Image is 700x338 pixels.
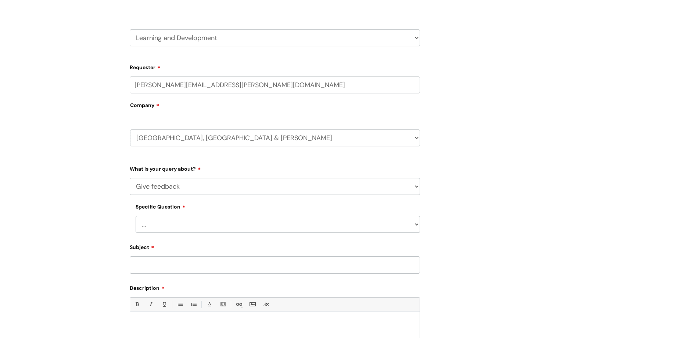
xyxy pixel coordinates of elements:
[130,62,420,71] label: Requester
[130,163,420,172] label: What is your query about?
[136,203,186,210] label: Specific Question
[130,242,420,250] label: Subject
[248,300,257,309] a: Insert Image...
[146,300,155,309] a: Italic (Ctrl-I)
[234,300,243,309] a: Link
[205,300,214,309] a: Font Color
[132,300,141,309] a: Bold (Ctrl-B)
[130,100,420,116] label: Company
[189,300,198,309] a: 1. Ordered List (Ctrl-Shift-8)
[175,300,184,309] a: • Unordered List (Ctrl-Shift-7)
[130,282,420,291] label: Description
[130,77,420,93] input: Email
[261,300,270,309] a: Remove formatting (Ctrl-\)
[159,300,169,309] a: Underline(Ctrl-U)
[218,300,227,309] a: Back Color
